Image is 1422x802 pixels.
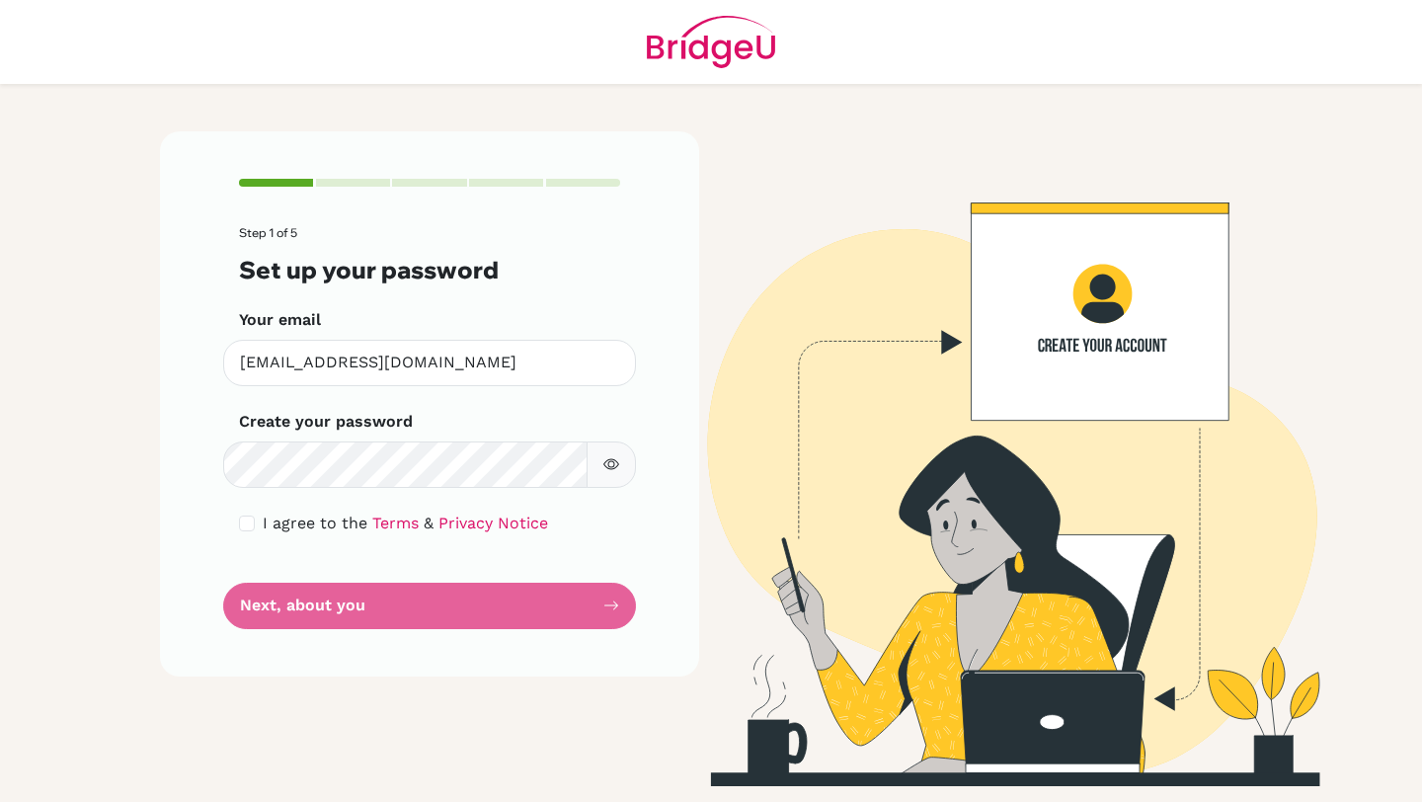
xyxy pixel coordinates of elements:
label: Your email [239,308,321,332]
span: I agree to the [263,514,367,532]
h3: Set up your password [239,256,620,284]
a: Terms [372,514,419,532]
a: Privacy Notice [438,514,548,532]
span: & [424,514,434,532]
label: Create your password [239,410,413,434]
input: Insert your email* [223,340,636,386]
span: Step 1 of 5 [239,225,297,240]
